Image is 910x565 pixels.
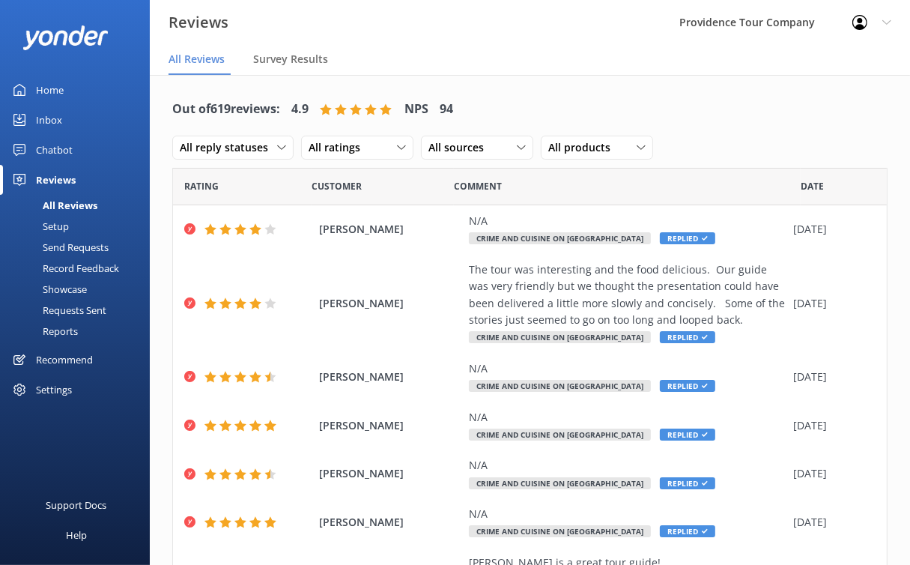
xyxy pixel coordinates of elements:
[319,295,461,312] span: [PERSON_NAME]
[180,139,277,156] span: All reply statuses
[9,195,150,216] a: All Reviews
[9,258,119,279] div: Record Feedback
[319,221,461,238] span: [PERSON_NAME]
[9,300,150,321] a: Requests Sent
[793,417,868,434] div: [DATE]
[660,477,715,489] span: Replied
[36,375,72,405] div: Settings
[36,165,76,195] div: Reviews
[319,369,461,385] span: [PERSON_NAME]
[469,331,651,343] span: Crime and Cuisine on [GEOGRAPHIC_DATA]
[548,139,619,156] span: All products
[9,216,150,237] a: Setup
[469,232,651,244] span: Crime and Cuisine on [GEOGRAPHIC_DATA]
[793,465,868,482] div: [DATE]
[454,179,502,193] span: Question
[172,100,280,119] h4: Out of 619 reviews:
[36,135,73,165] div: Chatbot
[319,514,461,531] span: [PERSON_NAME]
[660,429,715,441] span: Replied
[660,331,715,343] span: Replied
[9,258,150,279] a: Record Feedback
[309,139,369,156] span: All ratings
[469,213,786,229] div: N/A
[291,100,309,119] h4: 4.9
[660,525,715,537] span: Replied
[440,100,453,119] h4: 94
[469,477,651,489] span: Crime and Cuisine on [GEOGRAPHIC_DATA]
[319,465,461,482] span: [PERSON_NAME]
[36,75,64,105] div: Home
[793,221,868,238] div: [DATE]
[660,232,715,244] span: Replied
[312,179,362,193] span: Date
[469,457,786,474] div: N/A
[169,52,225,67] span: All Reviews
[9,300,106,321] div: Requests Sent
[319,417,461,434] span: [PERSON_NAME]
[9,237,150,258] a: Send Requests
[469,506,786,522] div: N/A
[46,490,107,520] div: Support Docs
[9,237,109,258] div: Send Requests
[9,279,87,300] div: Showcase
[9,195,97,216] div: All Reviews
[184,179,219,193] span: Date
[660,380,715,392] span: Replied
[469,262,786,329] div: The tour was interesting and the food delicious. Our guide was very friendly but we thought the p...
[469,360,786,377] div: N/A
[36,105,62,135] div: Inbox
[9,321,78,342] div: Reports
[469,409,786,426] div: N/A
[9,279,150,300] a: Showcase
[793,369,868,385] div: [DATE]
[66,520,87,550] div: Help
[22,25,109,50] img: yonder-white-logo.png
[36,345,93,375] div: Recommend
[469,380,651,392] span: Crime and Cuisine on [GEOGRAPHIC_DATA]
[9,321,150,342] a: Reports
[404,100,428,119] h4: NPS
[793,295,868,312] div: [DATE]
[801,179,824,193] span: Date
[793,514,868,531] div: [DATE]
[169,10,228,34] h3: Reviews
[253,52,328,67] span: Survey Results
[9,216,69,237] div: Setup
[428,139,493,156] span: All sources
[469,429,651,441] span: Crime and Cuisine on [GEOGRAPHIC_DATA]
[469,525,651,537] span: Crime and Cuisine on [GEOGRAPHIC_DATA]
